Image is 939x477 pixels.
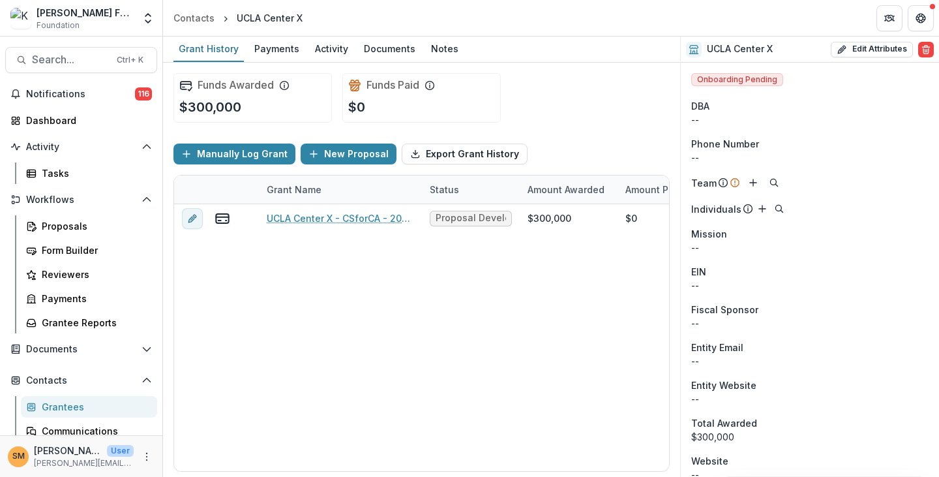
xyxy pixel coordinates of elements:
[436,213,506,224] span: Proposal Development
[691,241,929,254] p: --
[26,375,136,386] span: Contacts
[310,37,353,62] a: Activity
[520,183,612,196] div: Amount Awarded
[520,176,618,204] div: Amount Awarded
[168,8,220,27] a: Contacts
[422,183,467,196] div: Status
[42,292,147,305] div: Payments
[179,97,241,117] p: $300,000
[42,424,147,438] div: Communications
[259,176,422,204] div: Grant Name
[528,211,571,225] div: $300,000
[691,227,727,241] span: Mission
[5,370,157,391] button: Open Contacts
[21,312,157,333] a: Grantee Reports
[876,5,902,31] button: Partners
[691,303,758,316] span: Fiscal Sponsor
[37,20,80,31] span: Foundation
[135,87,152,100] span: 116
[5,110,157,131] a: Dashboard
[5,339,157,360] button: Open Documents
[5,47,157,73] button: Search...
[267,211,414,225] a: UCLA Center X - CSforCA - 2025 - Internal Grant Concept Form
[173,11,215,25] div: Contacts
[691,202,741,216] p: Individuals
[249,37,305,62] a: Payments
[173,37,244,62] a: Grant History
[168,8,308,27] nav: breadcrumb
[691,137,759,151] span: Phone Number
[771,201,787,217] button: Search
[908,5,934,31] button: Get Help
[918,42,934,57] button: Delete
[745,175,761,191] button: Add
[34,444,102,457] p: [PERSON_NAME]
[691,113,929,127] div: --
[10,8,31,29] img: Kapor Foundation
[366,79,419,91] h2: Funds Paid
[26,194,136,206] span: Workflows
[21,239,157,261] a: Form Builder
[359,37,421,62] a: Documents
[237,11,303,25] div: UCLA Center X
[21,264,157,285] a: Reviewers
[173,144,295,164] button: Manually Log Grant
[5,136,157,157] button: Open Activity
[114,53,146,67] div: Ctrl + K
[34,457,134,469] p: [PERSON_NAME][EMAIL_ADDRESS][PERSON_NAME][DOMAIN_NAME]
[42,316,147,330] div: Grantee Reports
[173,39,244,58] div: Grant History
[198,79,274,91] h2: Funds Awarded
[691,151,929,164] div: --
[21,420,157,442] a: Communications
[707,44,773,55] h2: UCLA Center X
[139,5,157,31] button: Open entity switcher
[618,176,715,204] div: Amount Paid
[42,166,147,180] div: Tasks
[42,219,147,233] div: Proposals
[26,344,136,355] span: Documents
[426,39,464,58] div: Notes
[348,97,365,117] p: $0
[26,114,147,127] div: Dashboard
[691,416,757,430] span: Total Awarded
[691,430,929,444] div: $300,000
[691,73,783,86] span: Onboarding Pending
[249,39,305,58] div: Payments
[691,265,706,279] p: EIN
[37,6,134,20] div: [PERSON_NAME] Foundation
[426,37,464,62] a: Notes
[691,454,728,468] span: Website
[625,211,637,225] div: $0
[359,39,421,58] div: Documents
[691,354,929,368] div: --
[5,84,157,104] button: Notifications116
[21,162,157,184] a: Tasks
[691,279,929,292] div: --
[26,142,136,153] span: Activity
[691,176,717,190] p: Team
[21,396,157,418] a: Grantees
[21,215,157,237] a: Proposals
[691,316,929,330] div: --
[625,183,683,196] p: Amount Paid
[691,99,709,113] span: DBA
[5,189,157,210] button: Open Workflows
[32,54,109,66] span: Search...
[691,378,756,392] span: Entity Website
[691,341,743,354] span: Entity Email
[301,144,396,164] button: New Proposal
[402,144,528,164] button: Export Grant History
[42,268,147,281] div: Reviewers
[42,243,147,257] div: Form Builder
[259,183,329,196] div: Grant Name
[754,201,770,217] button: Add
[691,392,929,406] div: --
[139,449,155,465] button: More
[42,400,147,414] div: Grantees
[831,42,913,57] button: Edit Attributes
[215,211,230,226] button: view-payments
